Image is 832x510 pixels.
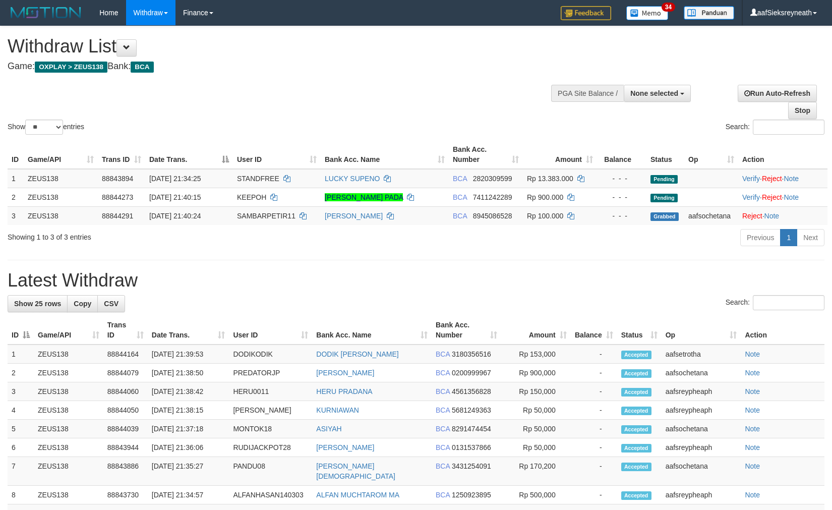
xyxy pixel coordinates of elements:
[24,206,98,225] td: ZEUS138
[102,175,133,183] span: 88843894
[742,175,760,183] a: Verify
[229,457,312,486] td: PANDU08
[662,401,741,420] td: aafsreypheaph
[325,175,380,183] a: LUCKY SUPENO
[741,316,824,345] th: Action
[621,491,651,500] span: Accepted
[8,345,34,364] td: 1
[436,369,450,377] span: BCA
[8,36,545,56] h1: Withdraw List
[145,140,233,169] th: Date Trans.: activate to sort column descending
[436,462,450,470] span: BCA
[501,382,571,401] td: Rp 150,000
[229,420,312,438] td: MONTOK18
[745,350,760,358] a: Note
[316,369,374,377] a: [PERSON_NAME]
[35,62,107,73] span: OXPLAY > ZEUS138
[601,192,642,202] div: - - -
[436,406,450,414] span: BCA
[74,300,91,308] span: Copy
[662,3,675,12] span: 34
[621,463,651,471] span: Accepted
[8,169,24,188] td: 1
[148,401,229,420] td: [DATE] 21:38:15
[780,229,797,246] a: 1
[742,212,762,220] a: Reject
[753,120,824,135] input: Search:
[131,62,153,73] span: BCA
[601,211,642,221] div: - - -
[621,407,651,415] span: Accepted
[148,345,229,364] td: [DATE] 21:39:53
[762,175,782,183] a: Reject
[148,438,229,457] td: [DATE] 21:36:06
[34,420,103,438] td: ZEUS138
[621,388,651,396] span: Accepted
[432,316,501,345] th: Bank Acc. Number: activate to sort column ascending
[650,194,678,202] span: Pending
[646,140,684,169] th: Status
[24,169,98,188] td: ZEUS138
[745,425,760,433] a: Note
[684,6,734,20] img: panduan.png
[784,175,799,183] a: Note
[8,364,34,382] td: 2
[571,401,617,420] td: -
[742,193,760,201] a: Verify
[551,85,624,102] div: PGA Site Balance /
[473,193,512,201] span: Copy 7411242289 to clipboard
[103,438,148,457] td: 88843944
[8,438,34,457] td: 6
[527,175,573,183] span: Rp 13.383.000
[8,228,339,242] div: Showing 1 to 3 of 3 entries
[24,188,98,206] td: ZEUS138
[662,486,741,504] td: aafsreypheaph
[738,169,827,188] td: · ·
[148,457,229,486] td: [DATE] 21:35:27
[34,364,103,382] td: ZEUS138
[34,345,103,364] td: ZEUS138
[229,316,312,345] th: User ID: activate to sort column ascending
[662,345,741,364] td: aafsetrotha
[436,425,450,433] span: BCA
[762,193,782,201] a: Reject
[436,350,450,358] span: BCA
[626,6,669,20] img: Button%20Memo.svg
[14,300,61,308] span: Show 25 rows
[34,401,103,420] td: ZEUS138
[34,382,103,401] td: ZEUS138
[630,89,678,97] span: None selected
[8,316,34,345] th: ID: activate to sort column descending
[452,369,491,377] span: Copy 0200999967 to clipboard
[501,316,571,345] th: Amount: activate to sort column ascending
[67,295,98,312] a: Copy
[149,212,201,220] span: [DATE] 21:40:24
[325,212,383,220] a: [PERSON_NAME]
[788,102,817,119] a: Stop
[436,443,450,451] span: BCA
[501,401,571,420] td: Rp 50,000
[8,382,34,401] td: 3
[8,5,84,20] img: MOTION_logo.png
[650,175,678,184] span: Pending
[561,6,611,20] img: Feedback.jpg
[237,212,295,220] span: SAMBARPETIR11
[149,193,201,201] span: [DATE] 21:40:15
[237,193,266,201] span: KEEPOH
[571,382,617,401] td: -
[104,300,118,308] span: CSV
[148,382,229,401] td: [DATE] 21:38:42
[229,401,312,420] td: [PERSON_NAME]
[148,364,229,382] td: [DATE] 21:38:50
[237,175,279,183] span: STANDFREE
[8,140,24,169] th: ID
[473,175,512,183] span: Copy 2820309599 to clipboard
[8,120,84,135] label: Show entries
[745,443,760,451] a: Note
[621,369,651,378] span: Accepted
[8,401,34,420] td: 4
[8,62,545,72] h4: Game: Bank:
[8,295,68,312] a: Show 25 rows
[738,206,827,225] td: ·
[103,457,148,486] td: 88843886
